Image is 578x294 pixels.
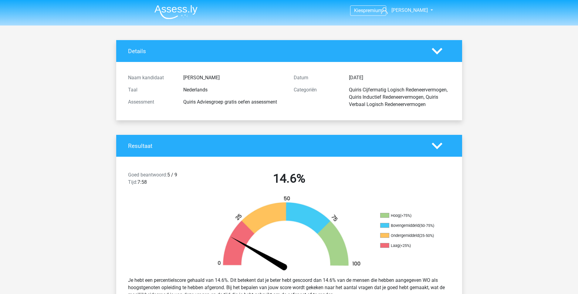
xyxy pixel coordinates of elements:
div: [PERSON_NAME] [179,74,289,81]
div: (<25%) [399,243,411,248]
div: Quiris Adviesgroep gratis oefen assessment [179,98,289,106]
img: Assessly [154,5,198,19]
li: Bovengemiddeld [380,223,441,228]
div: Quiris Cijfermatig Logisch Redeneervermogen, Quiris Inductief Redeneervermogen, Quiris Verbaal Lo... [344,86,455,108]
div: 5 / 9 7:58 [123,171,206,188]
h2: 14.6% [211,171,367,186]
h4: Resultaat [128,142,423,149]
span: [PERSON_NAME] [391,7,428,13]
img: 15.e49b5196f544.png [207,196,371,272]
div: (>75%) [400,213,411,218]
div: (25-50%) [419,233,434,238]
div: (50-75%) [419,223,434,228]
span: Tijd: [128,179,137,185]
span: Kies [354,8,363,13]
div: Datum [289,74,344,81]
div: Categoriën [289,86,344,108]
div: [DATE] [344,74,455,81]
div: Naam kandidaat [123,74,179,81]
a: [PERSON_NAME] [379,7,428,14]
li: Ondergemiddeld [380,233,441,238]
h4: Details [128,48,423,55]
li: Laag [380,243,441,248]
a: Kiespremium [350,6,386,15]
li: Hoog [380,213,441,218]
div: Assessment [123,98,179,106]
span: premium [363,8,382,13]
span: Goed beantwoord: [128,172,167,178]
div: Nederlands [179,86,289,94]
div: Taal [123,86,179,94]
